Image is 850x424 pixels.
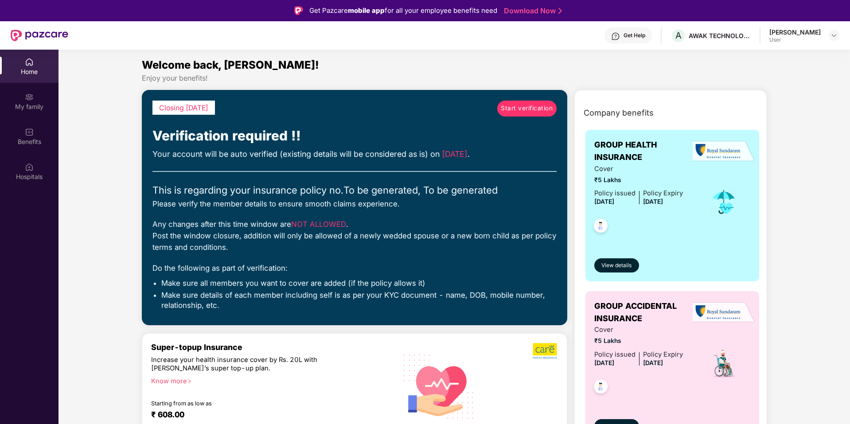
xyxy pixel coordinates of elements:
span: Start verification [501,104,553,113]
div: AWAK TECHNOLOGIES INDIA PRIVATE LIMITED [689,31,751,40]
span: View details [601,261,632,270]
div: Increase your health insurance cover by Rs. 20L with [PERSON_NAME]’s super top-up plan. [151,356,350,373]
img: b5dec4f62d2307b9de63beb79f102df3.png [533,342,558,359]
div: Know more [151,377,383,383]
span: ₹5 Lakhs [594,336,683,346]
div: ₹ 608.00 [151,410,380,420]
span: Closing [DATE] [159,104,208,112]
div: Policy issued [594,350,636,360]
div: Policy issued [594,188,636,198]
span: GROUP ACCIDENTAL INSURANCE [594,300,698,325]
a: Start verification [497,101,557,117]
span: [DATE] [643,198,663,205]
img: svg+xml;base64,PHN2ZyBpZD0iSGVscC0zMngzMiIgeG1sbnM9Imh0dHA6Ly93d3cudzMub3JnLzIwMDAvc3ZnIiB3aWR0aD... [611,32,620,41]
div: Get Help [624,32,645,39]
img: Logo [294,6,303,15]
img: icon [709,348,739,379]
img: svg+xml;base64,PHN2ZyB4bWxucz0iaHR0cDovL3d3dy53My5vcmcvMjAwMC9zdmciIHdpZHRoPSI0OC45NDMiIGhlaWdodD... [590,377,612,399]
span: A [675,30,682,41]
span: Welcome back, [PERSON_NAME]! [142,58,319,71]
div: Starting from as low as [151,400,351,406]
div: Verification required !! [152,125,557,146]
span: [DATE] [442,149,468,159]
div: User [769,36,821,43]
span: Cover [594,325,683,335]
div: Any changes after this time window are . Post the window closure, addition will only be allowed o... [152,218,557,253]
div: Policy Expiry [643,188,683,198]
button: View details [594,258,639,272]
strong: mobile app [348,6,385,15]
a: Download Now [504,6,559,16]
img: svg+xml;base64,PHN2ZyB4bWxucz0iaHR0cDovL3d3dy53My5vcmcvMjAwMC9zdmciIHdpZHRoPSI0OC45NDMiIGhlaWdodD... [590,216,612,238]
div: Do the following as part of verification: [152,262,557,274]
li: Make sure details of each member including self is as per your KYC document - name, DOB, mobile n... [161,290,557,310]
img: svg+xml;base64,PHN2ZyB3aWR0aD0iMjAiIGhlaWdodD0iMjAiIHZpZXdCb3g9IjAgMCAyMCAyMCIgZmlsbD0ibm9uZSIgeG... [25,93,34,101]
img: svg+xml;base64,PHN2ZyBpZD0iRHJvcGRvd24tMzJ4MzIiIHhtbG5zPSJodHRwOi8vd3d3LnczLm9yZy8yMDAwL3N2ZyIgd2... [831,32,838,39]
div: Please verify the member details to ensure smooth claims experience. [152,198,557,210]
span: Cover [594,164,683,174]
img: Stroke [558,6,562,16]
img: insurerLogo [693,302,755,323]
div: Get Pazcare for all your employee benefits need [309,5,497,16]
img: svg+xml;base64,PHN2ZyBpZD0iSG9tZSIgeG1sbnM9Imh0dHA6Ly93d3cudzMub3JnLzIwMDAvc3ZnIiB3aWR0aD0iMjAiIG... [25,58,34,66]
div: [PERSON_NAME] [769,28,821,36]
li: Make sure all members you want to cover are added (if the policy allows it) [161,278,557,288]
img: insurerLogo [693,140,755,162]
img: svg+xml;base64,PHN2ZyBpZD0iSG9zcGl0YWxzIiB4bWxucz0iaHR0cDovL3d3dy53My5vcmcvMjAwMC9zdmciIHdpZHRoPS... [25,163,34,171]
span: [DATE] [643,359,663,366]
span: Company benefits [584,107,654,119]
span: ₹5 Lakhs [594,175,683,185]
span: NOT ALLOWED [291,220,346,229]
span: GROUP HEALTH INSURANCE [594,139,698,164]
div: This is regarding your insurance policy no. To be generated, To be generated [152,183,557,198]
span: right [187,379,192,384]
span: [DATE] [594,359,614,366]
img: svg+xml;base64,PHN2ZyBpZD0iQmVuZWZpdHMiIHhtbG5zPSJodHRwOi8vd3d3LnczLm9yZy8yMDAwL3N2ZyIgd2lkdGg9Ij... [25,128,34,136]
img: New Pazcare Logo [11,30,68,41]
div: Your account will be auto verified (existing details will be considered as is) on . [152,148,557,160]
img: icon [710,187,738,217]
div: Super-topup Insurance [151,342,389,352]
span: [DATE] [594,198,614,205]
div: Policy Expiry [643,350,683,360]
div: Enjoy your benefits! [142,74,767,83]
